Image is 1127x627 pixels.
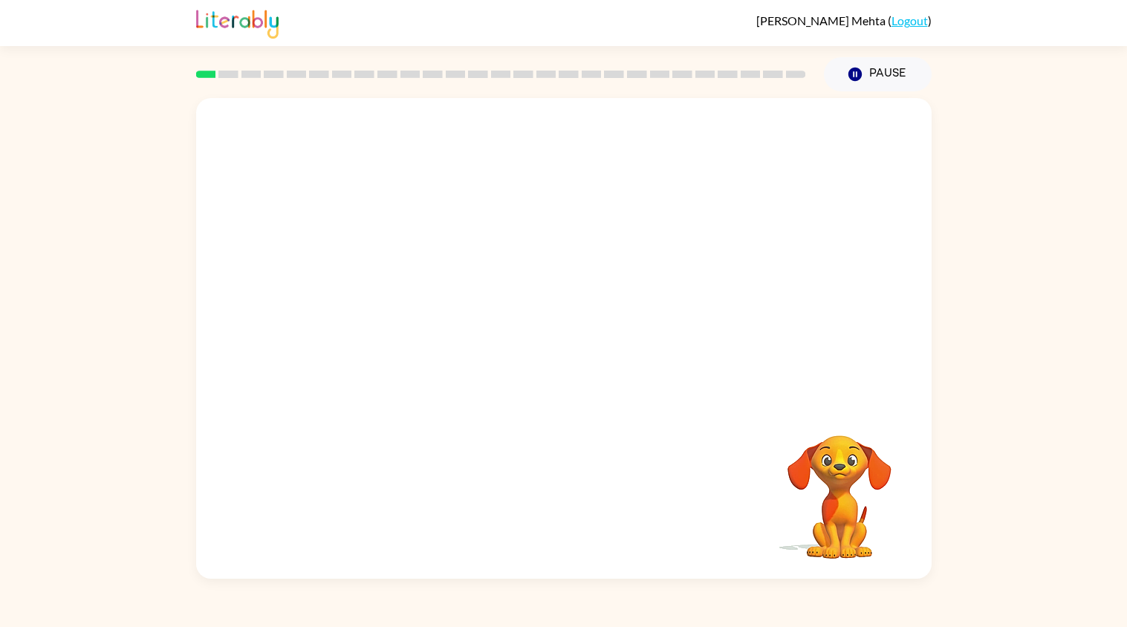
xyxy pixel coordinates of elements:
[756,13,888,27] span: [PERSON_NAME] Mehta
[196,6,279,39] img: Literably
[824,57,932,91] button: Pause
[891,13,928,27] a: Logout
[756,13,932,27] div: ( )
[765,412,914,561] video: Your browser must support playing .mp4 files to use Literably. Please try using another browser.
